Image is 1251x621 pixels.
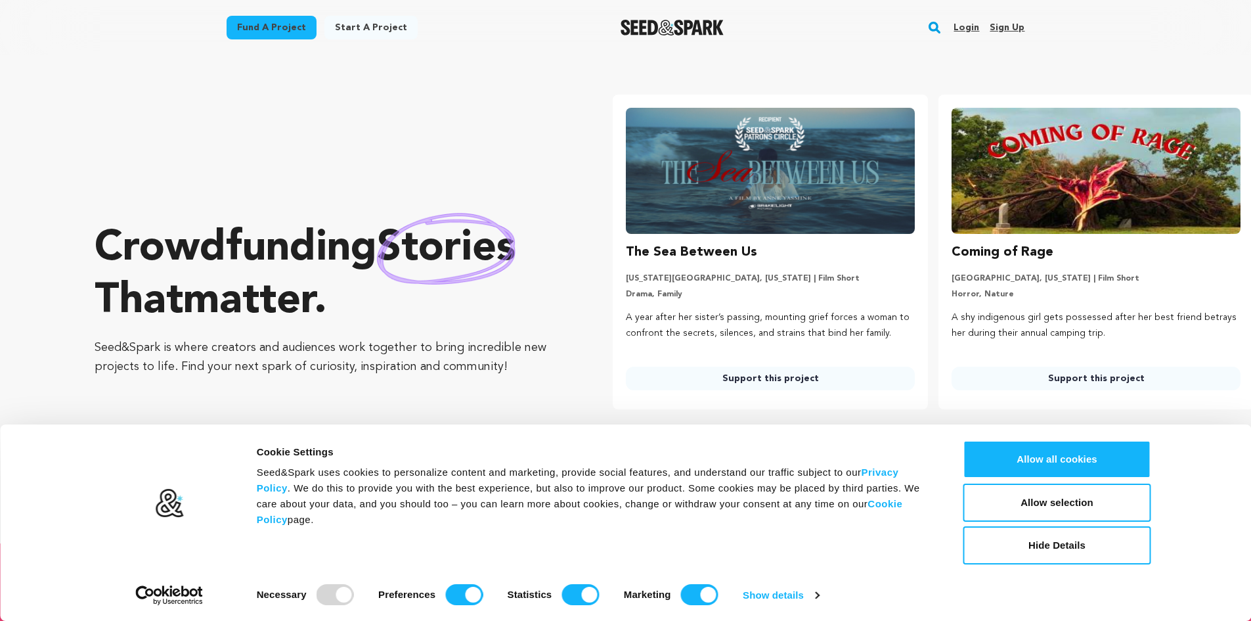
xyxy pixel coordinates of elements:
strong: Preferences [378,589,435,600]
a: Show details [743,586,819,605]
strong: Statistics [508,589,552,600]
p: [US_STATE][GEOGRAPHIC_DATA], [US_STATE] | Film Short [626,273,915,284]
button: Allow all cookies [963,440,1151,478]
a: Usercentrics Cookiebot - opens in a new window [112,586,227,605]
button: Hide Details [963,526,1151,564]
a: Support this project [952,367,1240,390]
p: A shy indigenous girl gets possessed after her best friend betrays her during their annual campin... [952,310,1240,342]
a: Start a project [324,16,418,39]
span: matter [183,281,314,323]
p: [GEOGRAPHIC_DATA], [US_STATE] | Film Short [952,273,1240,284]
img: logo [154,488,184,518]
img: hand sketched image [377,213,516,285]
a: Fund a project [227,16,317,39]
div: Cookie Settings [257,444,934,460]
img: Seed&Spark Logo Dark Mode [621,20,724,35]
h3: The Sea Between Us [626,242,757,263]
strong: Necessary [257,589,307,600]
a: Seed&Spark Homepage [621,20,724,35]
p: A year after her sister’s passing, mounting grief forces a woman to confront the secrets, silence... [626,310,915,342]
p: Horror, Nature [952,289,1240,300]
a: Sign up [990,17,1024,38]
h3: Coming of Rage [952,242,1053,263]
p: Crowdfunding that . [95,223,560,328]
strong: Marketing [624,589,671,600]
button: Allow selection [963,484,1151,522]
p: Seed&Spark is where creators and audiences work together to bring incredible new projects to life... [95,338,560,377]
a: Support this project [626,367,915,390]
div: Seed&Spark uses cookies to personalize content and marketing, provide social features, and unders... [257,465,934,528]
p: Drama, Family [626,289,915,300]
img: The Sea Between Us image [626,108,915,234]
a: Login [954,17,979,38]
img: Coming of Rage image [952,108,1240,234]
